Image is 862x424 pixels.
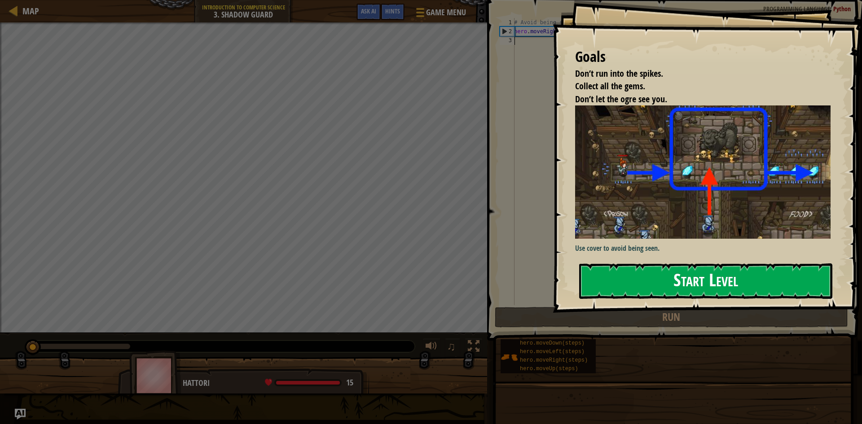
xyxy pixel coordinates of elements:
img: Shadow guard [575,105,837,239]
span: Map [22,5,39,17]
button: Run [495,307,848,328]
span: hero.moveRight(steps) [520,357,588,363]
span: hero.moveDown(steps) [520,340,585,346]
li: Collect all the gems. [564,80,828,93]
div: 1 [500,18,515,27]
button: Ask AI [356,4,381,20]
img: thang_avatar_frame.png [129,350,181,400]
button: ♫ [445,338,460,357]
button: Adjust volume [422,338,440,357]
button: Start Level [579,263,832,299]
div: health: 14.6 / 14.6 [265,379,353,387]
span: Collect all the gems. [575,80,645,92]
button: Game Menu [409,4,471,25]
img: portrait.png [501,349,518,366]
span: Game Menu [426,7,466,18]
div: 3 [500,36,515,45]
span: Ask AI [361,7,376,15]
div: Hattori [183,377,360,389]
p: Use cover to avoid being seen. [575,243,837,254]
button: Toggle fullscreen [465,338,483,357]
span: Don’t run into the spikes. [575,67,663,79]
span: 15 [346,377,353,388]
span: Hints [385,7,400,15]
div: Goals [575,47,831,67]
span: ♫ [447,340,456,353]
span: hero.moveLeft(steps) [520,349,585,355]
span: Don’t let the ogre see you. [575,93,667,105]
li: Don’t run into the spikes. [564,67,828,80]
li: Don’t let the ogre see you. [564,93,828,106]
a: Map [18,5,39,17]
div: 2 [500,27,515,36]
button: Ask AI [15,409,26,420]
span: hero.moveUp(steps) [520,366,578,372]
